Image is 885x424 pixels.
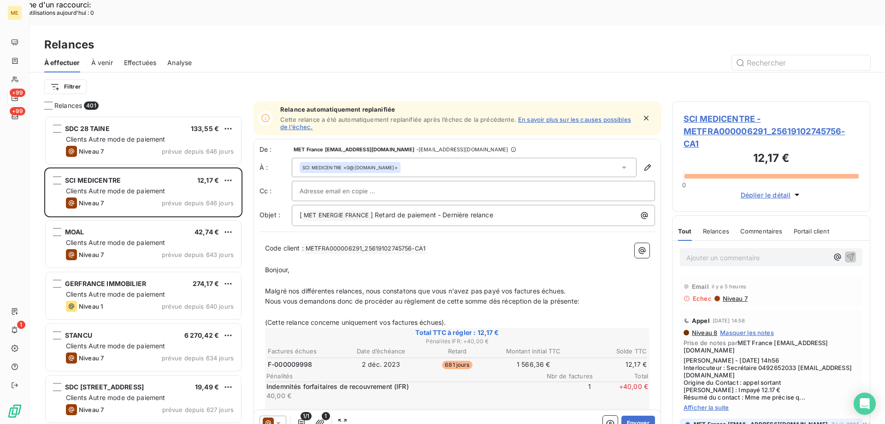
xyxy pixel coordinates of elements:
span: Niveau 1 [79,303,103,310]
input: Rechercher [732,55,870,70]
button: Filtrer [44,79,87,94]
a: En savoir plus sur les causes possibles de l’échec. [280,116,631,131]
span: SCI MEDICENTRE - METFRA000006291_25619102745756-CA1 [684,113,859,150]
span: prévue depuis 643 jours [162,251,234,258]
th: Date d’échéance [343,346,419,356]
span: Clients Autre mode de paiement [66,239,165,246]
span: Relance automatiquement replanifiée [280,106,636,113]
span: 1 [322,412,330,420]
span: Clients Autre mode de paiement [66,342,165,350]
p: Indemnités forfaitaires de recouvrement (IFR) [266,382,534,391]
span: SDC [STREET_ADDRESS] [65,383,144,391]
span: Masquer les notes [720,329,774,336]
span: 0 [682,181,686,189]
span: Nous vous demandons donc de procéder au règlement de cette somme dès réception de la présente: [265,297,579,305]
span: MOAL [65,228,84,236]
span: Total [593,372,648,380]
th: Solde TTC [572,346,647,356]
span: Analyse [167,58,192,67]
span: Objet : [260,211,280,219]
span: À venir [91,58,113,67]
span: Effectuées [124,58,157,67]
span: De : [260,145,292,154]
label: Cc : [260,186,292,196]
span: prévue depuis 627 jours [162,406,234,413]
td: 1 566,36 € [496,359,571,370]
span: STANCU [65,331,92,339]
th: Retard [419,346,495,356]
span: MET France [EMAIL_ADDRESS][DOMAIN_NAME] [684,339,828,354]
span: Relances [703,227,729,235]
span: 681 jours [442,361,472,369]
span: - [EMAIL_ADDRESS][DOMAIN_NAME] [416,147,508,152]
span: Clients Autre mode de paiement [66,187,165,195]
div: Open Intercom Messenger [854,393,876,415]
span: Pénalités [266,372,537,380]
label: À : [260,163,292,172]
span: F-000009998 [268,360,313,369]
span: prévue depuis 634 jours [162,354,234,362]
span: 133,55 € [191,125,219,132]
span: Tout [678,227,692,235]
span: Email [692,283,709,290]
span: Pénalités IFR : + 40,00 € [266,337,648,346]
span: Echec [693,295,712,302]
span: MET France [EMAIL_ADDRESS][DOMAIN_NAME] [294,147,414,152]
span: 1 [536,382,591,400]
h3: Relances [44,36,94,53]
span: Déplier le détail [741,190,791,200]
span: [PERSON_NAME] - [DATE] 14h56 Interlocuteur : Secrétaire 0492652033 [EMAIL_ADDRESS][DOMAIN_NAME] O... [684,357,859,401]
span: Niveau 7 [79,199,104,207]
span: il y a 5 heures [712,284,746,289]
span: Niveau 7 [79,251,104,258]
td: 12,17 € [572,359,647,370]
h3: 12,17 € [684,150,859,168]
span: À effectuer [44,58,80,67]
span: Niveau 7 [722,295,748,302]
span: Clients Autre mode de paiement [66,135,165,143]
span: MET ENERGIE FRANCE [302,210,370,221]
span: ] Retard de paiement - Dernière relance [371,211,493,219]
th: Montant initial TTC [496,346,571,356]
span: Niveau 7 [79,354,104,362]
img: Logo LeanPay [7,404,22,418]
span: Appel [692,317,710,324]
span: Bonjour, [265,266,289,274]
span: 401 [84,102,98,110]
span: Total TTC à régler : 12,17 € [266,328,648,337]
span: 1 [17,321,25,329]
span: 6 270,42 € [184,331,219,339]
th: Factures échues [267,346,342,356]
span: Clients Autre mode de paiement [66,394,165,401]
span: 19,49 € [195,383,219,391]
input: Adresse email en copie ... [300,184,399,198]
span: GERFRANCE IMMOBILIER [65,280,146,287]
span: Cette relance a été automatiquement replanifiée après l’échec de la précédente. [280,116,516,123]
span: +99 [10,89,25,97]
span: (Cette relance concerne uniquement vos factures échues). [265,318,446,326]
td: 2 déc. 2023 [343,359,419,370]
span: Prise de notes par [684,339,859,354]
span: Afficher la suite [684,404,859,411]
span: SDC 28 TAINE [65,125,110,132]
span: 12,17 € [197,176,219,184]
span: METFRA000006291_25619102745756-CA1 [304,244,427,254]
span: Niveau 8 [691,329,717,336]
span: Relances [54,101,82,110]
div: <0@[DOMAIN_NAME]> [302,164,398,171]
span: 274,17 € [193,280,219,287]
span: prévue depuis 646 jours [162,148,234,155]
span: 1/1 [301,412,312,420]
span: Malgré nos différentes relances, nous constatons que vous n'avez pas payé vos factures échues. [265,287,566,295]
span: +99 [10,107,25,115]
span: Code client : [265,244,304,252]
span: + 40,00 € [593,382,648,400]
span: SCI MEDICENTRE [302,164,342,171]
span: [ [300,211,302,219]
span: Niveau 7 [79,406,104,413]
span: Portail client [794,227,829,235]
span: Niveau 7 [79,148,104,155]
span: Nbr de factures [537,372,593,380]
span: Clients Autre mode de paiement [66,290,165,298]
span: SCI MEDICENTRE [65,176,121,184]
